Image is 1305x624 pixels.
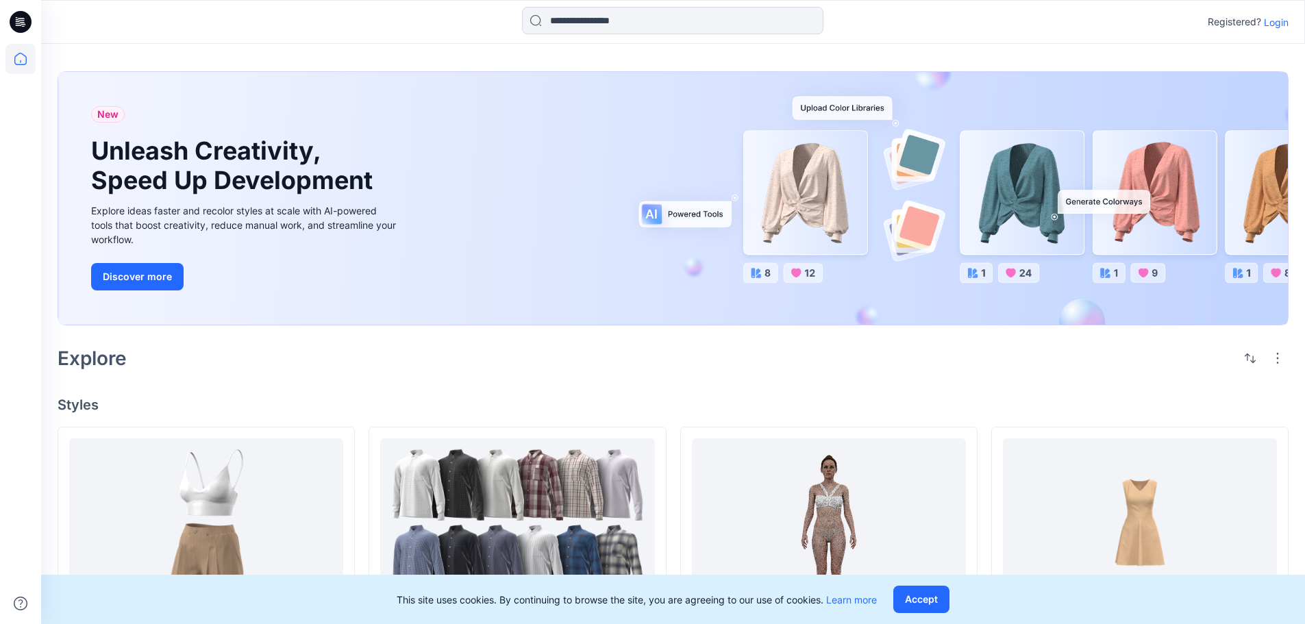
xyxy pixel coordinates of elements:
[826,594,877,606] a: Learn more
[69,438,343,608] a: BW 2025.2 Webinar womens Garment
[91,263,184,290] button: Discover more
[91,203,399,247] div: Explore ideas faster and recolor styles at scale with AI-powered tools that boost creativity, red...
[91,136,379,195] h1: Unleash Creativity, Speed Up Development
[1208,14,1261,30] p: Registered?
[380,438,654,608] a: Muestras de tela
[91,263,399,290] a: Discover more
[1003,438,1277,608] a: test up
[58,397,1289,413] h4: Styles
[1264,15,1289,29] p: Login
[58,347,127,369] h2: Explore
[97,106,119,123] span: New
[397,592,877,607] p: This site uses cookies. By continuing to browse the site, you are agreeing to our use of cookies.
[692,438,966,608] a: legacy 2025.1 image
[893,586,949,613] button: Accept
